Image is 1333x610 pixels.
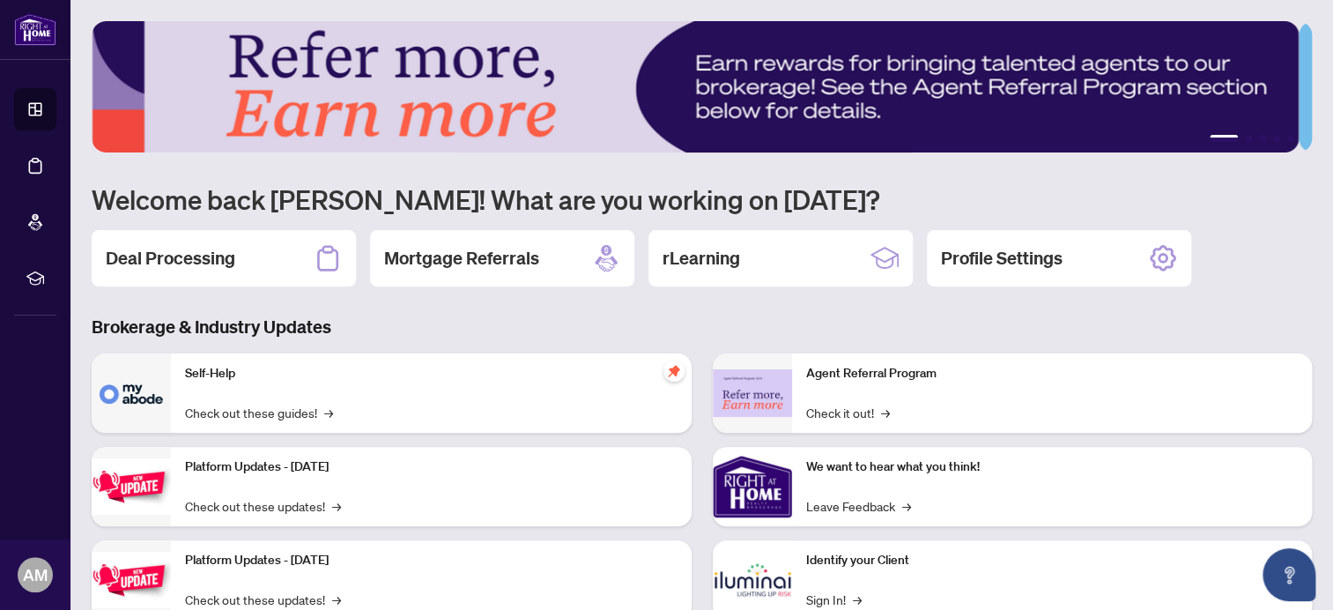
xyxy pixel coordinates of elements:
button: 5 [1287,135,1294,142]
h1: Welcome back [PERSON_NAME]! What are you working on [DATE]? [92,182,1312,216]
span: AM [23,562,48,587]
a: Check it out!→ [806,403,890,422]
img: We want to hear what you think! [713,447,792,526]
button: 4 [1273,135,1280,142]
span: → [853,590,862,609]
img: Self-Help [92,353,171,433]
p: Platform Updates - [DATE] [185,457,678,477]
button: 1 [1210,135,1238,142]
span: → [332,590,341,609]
a: Check out these updates!→ [185,590,341,609]
img: logo [14,13,56,46]
span: → [324,403,333,422]
span: pushpin [663,361,685,382]
p: Agent Referral Program [806,364,1299,383]
img: Platform Updates - July 8, 2025 [92,552,171,607]
a: Check out these updates!→ [185,496,341,516]
a: Check out these guides!→ [185,403,333,422]
p: Self-Help [185,364,678,383]
h3: Brokerage & Industry Updates [92,315,1312,339]
h2: Deal Processing [106,246,235,271]
img: Platform Updates - July 21, 2025 [92,458,171,514]
button: 3 [1259,135,1266,142]
p: Identify your Client [806,551,1299,570]
h2: Profile Settings [941,246,1063,271]
h2: rLearning [663,246,740,271]
a: Sign In!→ [806,590,862,609]
button: 2 [1245,135,1252,142]
p: We want to hear what you think! [806,457,1299,477]
span: → [332,496,341,516]
img: Slide 0 [92,21,1299,152]
img: Agent Referral Program [713,369,792,418]
h2: Mortgage Referrals [384,246,539,271]
p: Platform Updates - [DATE] [185,551,678,570]
a: Leave Feedback→ [806,496,911,516]
span: → [881,403,890,422]
span: → [902,496,911,516]
button: Open asap [1263,548,1315,601]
